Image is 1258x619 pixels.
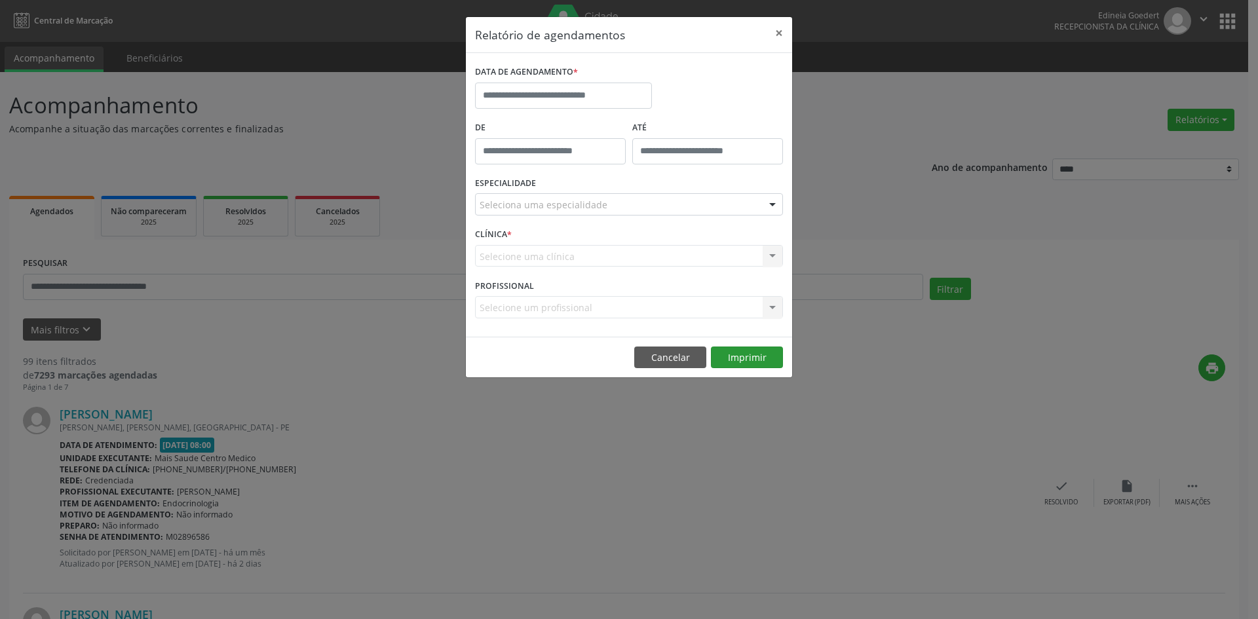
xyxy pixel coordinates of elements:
label: CLÍNICA [475,225,512,245]
label: DATA DE AGENDAMENTO [475,62,578,83]
h5: Relatório de agendamentos [475,26,625,43]
span: Seleciona uma especialidade [480,198,607,212]
button: Close [766,17,792,49]
label: De [475,118,626,138]
label: ESPECIALIDADE [475,174,536,194]
button: Cancelar [634,347,706,369]
label: ATÉ [632,118,783,138]
button: Imprimir [711,347,783,369]
label: PROFISSIONAL [475,276,534,296]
